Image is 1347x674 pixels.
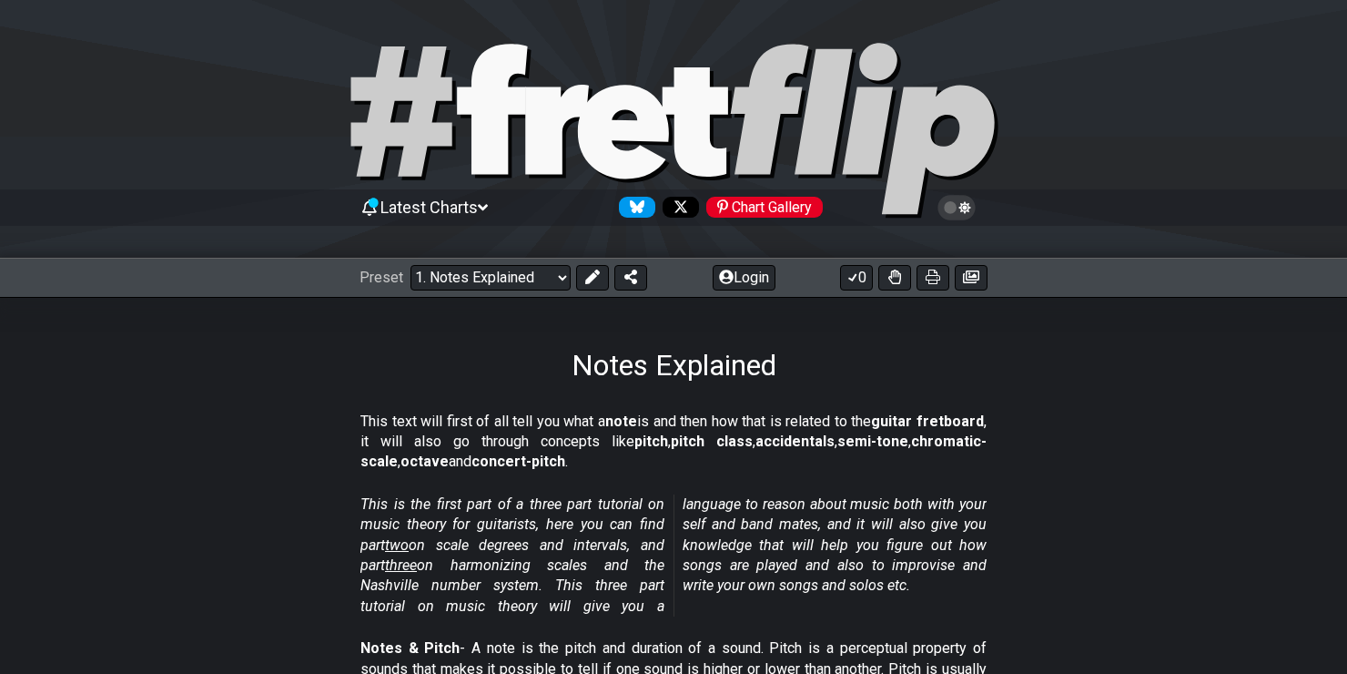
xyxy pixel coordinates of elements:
select: Preset [410,265,571,291]
button: Edit Preset [576,265,609,291]
button: Login [713,265,775,291]
strong: semi-tone [837,433,908,450]
span: Latest Charts [380,198,478,217]
p: This text will first of all tell you what a is and then how that is related to the , it will also... [360,412,987,473]
button: Share Preset [614,265,647,291]
a: #fretflip at Pinterest [699,197,823,218]
strong: pitch [634,433,668,450]
button: Create image [955,265,987,291]
div: Chart Gallery [706,197,823,218]
strong: octave [400,453,449,470]
h1: Notes Explained [572,348,776,383]
a: Follow #fretflip at Bluesky [612,197,655,218]
span: Preset [360,269,403,286]
strong: Notes & Pitch [360,639,460,657]
strong: concert-pitch [471,453,565,470]
strong: accidentals [755,433,835,450]
a: Follow #fretflip at X [655,197,699,218]
span: three [385,557,417,574]
button: Toggle Dexterity for all fretkits [878,265,911,291]
strong: pitch class [671,433,753,450]
button: Print [917,265,949,291]
button: 0 [840,265,873,291]
strong: note [605,413,637,430]
strong: guitar fretboard [871,413,984,430]
span: Toggle light / dark theme [947,199,967,216]
span: two [385,536,409,554]
em: This is the first part of a three part tutorial on music theory for guitarists, here you can find... [360,495,987,615]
